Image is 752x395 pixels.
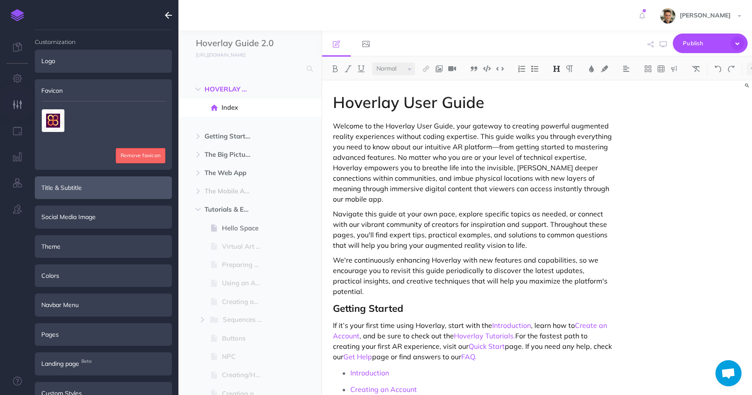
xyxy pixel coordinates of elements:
button: Remove favicon [116,148,166,163]
span: HOVERLAY USER GUIDE 2.0 [205,84,258,95]
img: Add video button [448,65,456,72]
h4: Customization [35,30,172,45]
img: Bold button [331,65,339,72]
div: Title & Subtitle [35,176,172,199]
span: Getting Started [205,131,258,142]
img: Redo [727,65,735,72]
span: Buttons [222,333,269,344]
input: Search [196,61,302,77]
p: We're continuously enhancing Hoverlay with new features and capabilities, so we encourage you to ... [333,255,612,297]
img: Text color button [587,65,595,72]
span: Hello Space [222,223,269,233]
div: Pages [35,323,172,346]
img: Italic button [344,65,352,72]
a: Introduction [350,368,389,377]
a: Get Help [343,352,372,361]
a: Open chat [715,360,742,386]
img: Undo [714,65,722,72]
button: Publish [673,34,748,53]
small: [URL][DOMAIN_NAME] [196,52,245,58]
a: Introduction [492,321,531,330]
div: Navbar Menu [35,294,172,316]
img: Unordered list button [531,65,539,72]
p: Navigate this guide at your own pace, explore specific topics as needed, or connect with our vibr... [333,209,612,250]
span: Virtual Art Museum - Importing For All Types [222,241,269,252]
span: NPC [222,351,269,362]
img: Callout dropdown menu button [670,65,678,72]
img: Blockquote button [470,65,478,72]
span: Index [222,102,269,113]
span: Creating an Augmented Business Card [222,297,269,307]
a: Quick Start [469,342,505,351]
img: Code block button [483,65,491,72]
span: [PERSON_NAME] [675,11,735,19]
img: Add image button [435,65,443,72]
div: Social Media Image [35,206,172,228]
span: The Web App [205,168,258,178]
img: Inline code button [496,65,504,72]
div: Favicon [35,79,172,102]
a: FAQ. [461,352,477,361]
span: Beta [79,357,94,366]
img: Create table button [657,65,665,72]
p: Welcome to the Hoverlay User Guide, your gateway to creating powerful augmented reality experienc... [333,121,612,204]
p: If it’s your first time using Hoverlay, start with the , learn how to , and be sure to check out ... [333,320,612,362]
h1: Hoverlay User Guide [333,94,612,111]
img: logo-mark.svg [11,9,24,21]
img: Alignment dropdown menu button [622,65,630,72]
img: favicon.png [42,109,64,132]
span: Landing page [41,359,79,368]
a: Creating an Account [350,385,417,394]
img: Underline button [357,65,365,72]
div: Landing pageBeta [35,352,172,375]
div: Colors [35,264,172,287]
strong: Getting Started [333,302,403,314]
span: The Big Picture [205,149,258,160]
div: Theme [35,235,172,258]
img: Clear styles button [692,65,700,72]
img: f5b424bd5bd793422fbe6ec1e8d1ee7f.jpg [660,8,675,24]
span: Sequences (BETA) [223,314,270,326]
img: Link button [422,65,430,72]
img: Paragraph button [566,65,574,72]
span: Publish [683,37,726,50]
img: Headings dropdown button [553,65,561,72]
a: [URL][DOMAIN_NAME] [178,50,254,59]
span: Creating/Hoverlay For Your Community [222,370,269,380]
span: Tutorials & Examples [205,204,258,215]
input: Documentation Name [196,37,298,50]
img: Text background color button [601,65,608,72]
div: Logo [35,50,172,72]
span: Using an Anchor [222,278,269,288]
img: Ordered list button [518,65,526,72]
a: Hoverlay Tutorials. [454,331,515,340]
span: The Mobile App [205,186,258,196]
span: Preparing Green Screens [222,260,269,270]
